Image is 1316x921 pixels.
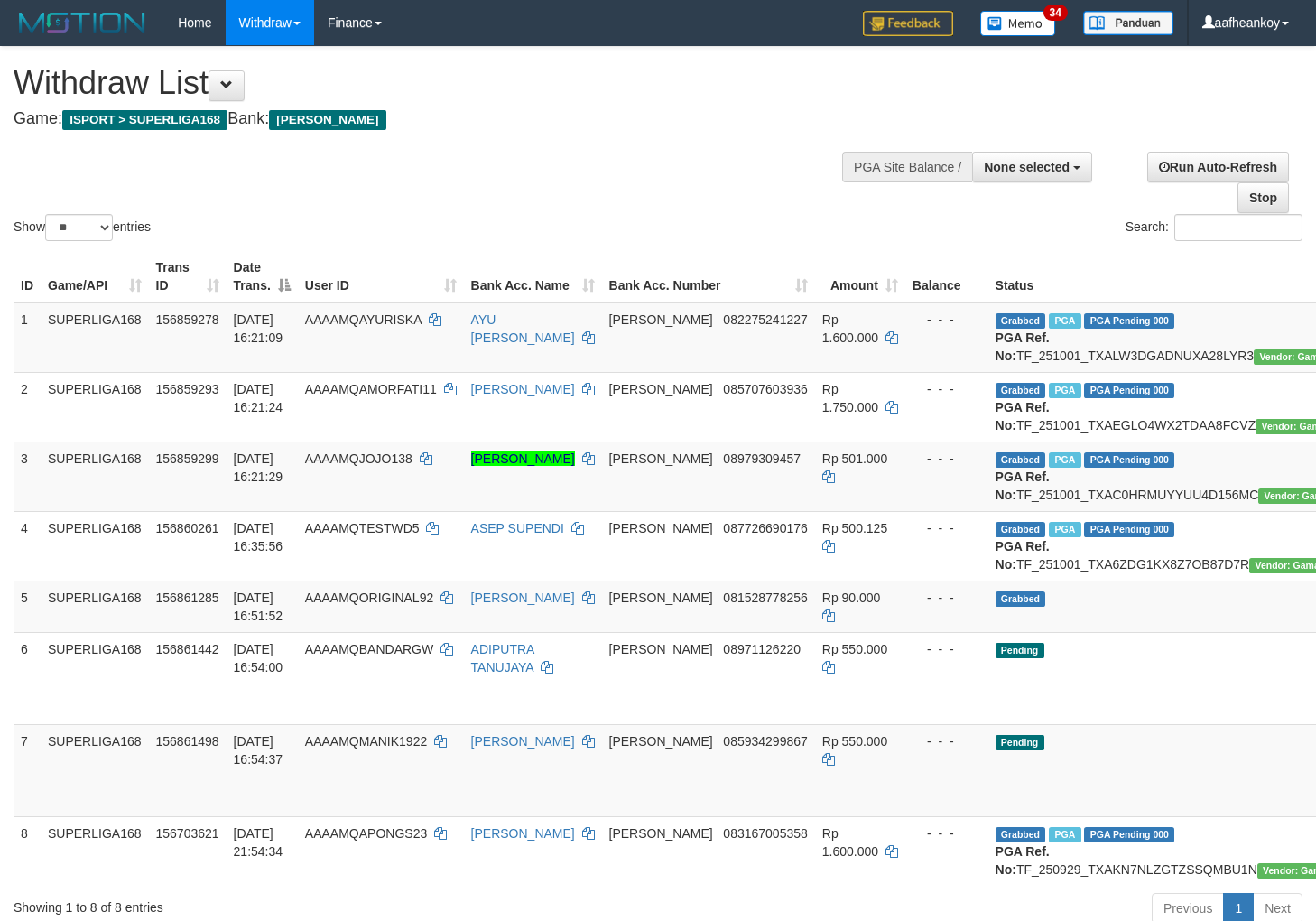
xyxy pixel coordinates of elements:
span: [PERSON_NAME] [609,642,713,656]
td: 1 [14,302,41,373]
span: [PERSON_NAME] [609,521,713,535]
span: [DATE] 21:54:34 [234,826,283,859]
span: Copy 083167005358 to clipboard [723,826,807,841]
span: 156861498 [156,734,219,749]
td: 7 [14,724,41,816]
span: Pending [996,735,1044,750]
span: AAAAMQMANIK1922 [305,734,427,749]
label: Search: [1126,214,1302,241]
span: Grabbed [996,313,1046,329]
span: Copy 085934299867 to clipboard [723,734,807,749]
a: Stop [1237,182,1289,213]
a: [PERSON_NAME] [471,451,575,466]
span: ISPORT > SUPERLIGA168 [62,110,227,130]
span: None selected [984,160,1070,174]
span: PGA Pending [1084,452,1174,468]
span: Pending [996,643,1044,658]
span: PGA Pending [1084,383,1174,398]
span: [DATE] 16:54:00 [234,642,283,674]
span: [PERSON_NAME] [609,826,713,841]
div: - - - [913,589,981,607]
span: 156859299 [156,451,219,466]
div: - - - [913,311,981,329]
a: Run Auto-Refresh [1147,152,1289,182]
span: 156859293 [156,382,219,396]
span: [DATE] 16:21:29 [234,451,283,484]
span: Marked by aafheankoy [1049,383,1080,398]
div: - - - [913,732,981,750]
span: PGA Pending [1084,313,1174,329]
img: Button%20Memo.svg [980,11,1056,36]
td: 3 [14,442,41,511]
span: Rp 1.750.000 [822,382,878,414]
span: AAAAMQAPONGS23 [305,826,427,841]
span: [PERSON_NAME] [609,312,713,327]
div: - - - [913,824,981,842]
span: AAAAMQJOJO138 [305,451,412,466]
span: AAAAMQBANDARGW [305,642,433,656]
span: Rp 1.600.000 [822,312,878,345]
a: [PERSON_NAME] [471,382,575,396]
span: [PERSON_NAME] [609,591,713,605]
th: Amount: activate to sort column ascending [815,251,905,302]
span: 156860261 [156,521,219,535]
span: Rp 500.125 [822,521,887,535]
span: Marked by aafchhiseyha [1049,827,1080,842]
label: Show entries [14,214,151,241]
b: PGA Ref. No: [996,539,1050,572]
div: - - - [913,380,981,398]
td: SUPERLIGA168 [41,632,149,724]
span: Marked by aafheankoy [1049,452,1080,468]
select: Showentries [45,214,113,241]
span: [DATE] 16:51:52 [234,591,283,623]
span: AAAAMQAYURISKA [305,312,422,327]
td: SUPERLIGA168 [41,816,149,886]
div: - - - [913,519,981,537]
span: Copy 085707603936 to clipboard [723,382,807,396]
a: [PERSON_NAME] [471,591,575,605]
td: SUPERLIGA168 [41,442,149,511]
td: 6 [14,632,41,724]
td: 5 [14,581,41,632]
span: 156861285 [156,591,219,605]
span: Rp 90.000 [822,591,881,605]
div: Showing 1 to 8 of 8 entries [14,891,535,916]
div: - - - [913,450,981,468]
span: [DATE] 16:54:37 [234,734,283,767]
span: Copy 082275241227 to clipboard [723,312,807,327]
a: ASEP SUPENDI [471,521,564,535]
th: ID [14,251,41,302]
span: [DATE] 16:35:56 [234,521,283,554]
img: Feedback.jpg [863,11,953,36]
b: PGA Ref. No: [996,400,1050,433]
a: [PERSON_NAME] [471,826,575,841]
span: Marked by aafheankoy [1049,313,1080,329]
td: SUPERLIGA168 [41,372,149,442]
img: MOTION_logo.png [14,9,151,36]
img: panduan.png [1083,11,1173,35]
th: Date Trans.: activate to sort column descending [227,251,298,302]
span: Grabbed [996,827,1046,842]
td: 4 [14,511,41,581]
span: Copy 08971126220 to clipboard [723,642,801,656]
a: AYU [PERSON_NAME] [471,312,575,345]
span: AAAAMQORIGINAL92 [305,591,433,605]
span: Rp 1.600.000 [822,826,878,859]
span: Grabbed [996,452,1046,468]
th: Balance [905,251,988,302]
div: - - - [913,640,981,658]
a: [PERSON_NAME] [471,734,575,749]
td: SUPERLIGA168 [41,302,149,373]
th: Game/API: activate to sort column ascending [41,251,149,302]
span: Rp 501.000 [822,451,887,466]
b: PGA Ref. No: [996,470,1050,502]
span: [PERSON_NAME] [609,382,713,396]
span: [PERSON_NAME] [609,451,713,466]
span: AAAAMQTESTWD5 [305,521,420,535]
input: Search: [1174,214,1302,241]
span: Rp 550.000 [822,642,887,656]
td: SUPERLIGA168 [41,581,149,632]
span: 156703621 [156,826,219,841]
td: SUPERLIGA168 [41,511,149,581]
b: PGA Ref. No: [996,330,1050,363]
